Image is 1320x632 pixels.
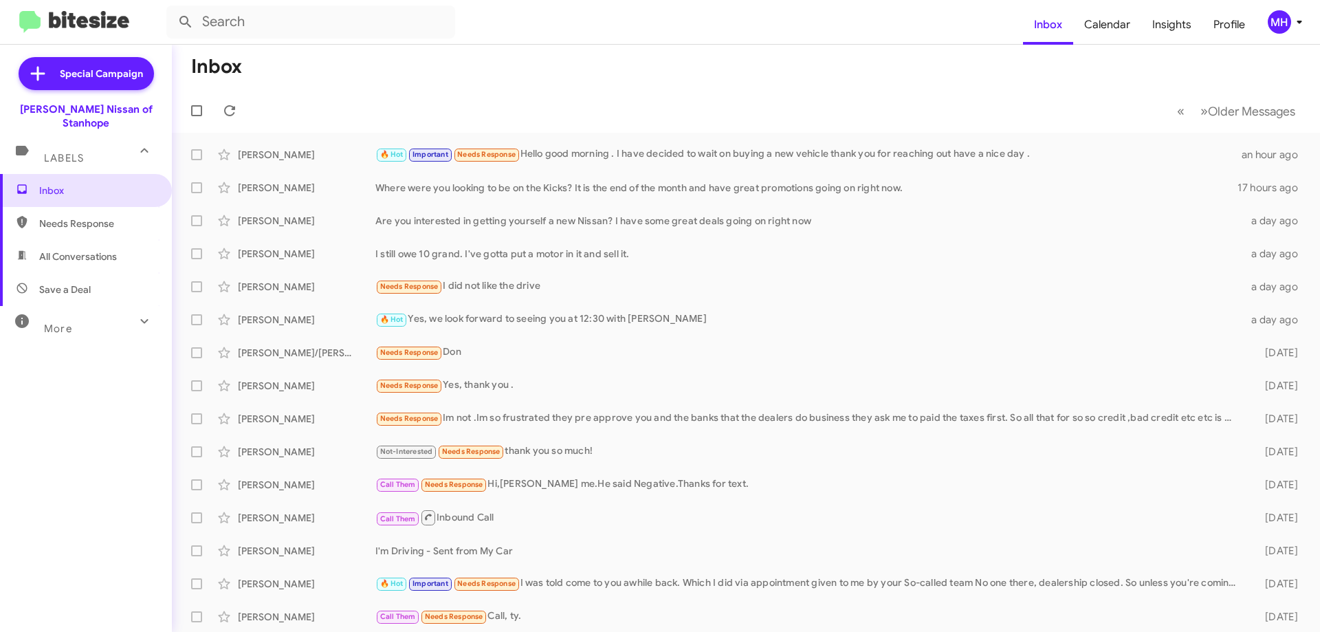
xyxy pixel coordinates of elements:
[1243,445,1309,459] div: [DATE]
[375,544,1243,558] div: I'm Driving - Sent from My Car
[238,511,375,525] div: [PERSON_NAME]
[238,412,375,426] div: [PERSON_NAME]
[238,379,375,393] div: [PERSON_NAME]
[1192,97,1303,125] button: Next
[19,57,154,90] a: Special Campaign
[412,579,448,588] span: Important
[238,247,375,261] div: [PERSON_NAME]
[380,282,439,291] span: Needs Response
[380,315,404,324] span: 🔥 Hot
[375,312,1243,327] div: Yes, we look forward to seeing you at 12:30 with [PERSON_NAME]
[1243,346,1309,360] div: [DATE]
[238,313,375,327] div: [PERSON_NAME]
[380,414,439,423] span: Needs Response
[238,148,375,162] div: [PERSON_NAME]
[238,577,375,591] div: [PERSON_NAME]
[1169,97,1193,125] button: Previous
[44,152,84,164] span: Labels
[375,444,1243,459] div: thank you so much!
[238,346,375,360] div: [PERSON_NAME]/[PERSON_NAME]
[380,381,439,390] span: Needs Response
[1243,214,1309,228] div: a day ago
[1169,97,1303,125] nav: Page navigation example
[238,544,375,558] div: [PERSON_NAME]
[1141,5,1202,45] a: Insights
[1243,577,1309,591] div: [DATE]
[1243,313,1309,327] div: a day ago
[380,447,433,456] span: Not-Interested
[39,250,117,263] span: All Conversations
[1237,181,1309,195] div: 17 hours ago
[238,478,375,492] div: [PERSON_NAME]
[375,214,1243,228] div: Are you interested in getting yourself a new Nissan? I have some great deals going on right now
[1200,102,1208,120] span: »
[1243,280,1309,294] div: a day ago
[39,217,156,230] span: Needs Response
[375,411,1243,426] div: Im not .Im so frustrated they pre approve you and the banks that the dealers do business they ask...
[1202,5,1256,45] a: Profile
[1242,148,1309,162] div: an hour ago
[380,514,416,523] span: Call Them
[39,184,156,197] span: Inbox
[166,6,455,39] input: Search
[380,348,439,357] span: Needs Response
[380,150,404,159] span: 🔥 Hot
[238,181,375,195] div: [PERSON_NAME]
[425,612,483,621] span: Needs Response
[375,509,1243,526] div: Inbound Call
[375,146,1242,162] div: Hello good morning . I have decided to wait on buying a new vehicle thank you for reaching out ha...
[1243,247,1309,261] div: a day ago
[425,480,483,489] span: Needs Response
[375,279,1243,294] div: I did not like the drive
[442,447,500,456] span: Needs Response
[1208,104,1295,119] span: Older Messages
[1243,511,1309,525] div: [DATE]
[191,56,242,78] h1: Inbox
[457,150,516,159] span: Needs Response
[412,150,448,159] span: Important
[1243,610,1309,624] div: [DATE]
[375,609,1243,624] div: Call, ty.
[39,283,91,296] span: Save a Deal
[1268,10,1291,34] div: MH
[1023,5,1073,45] a: Inbox
[1177,102,1185,120] span: «
[375,378,1243,393] div: Yes, thank you .
[380,612,416,621] span: Call Them
[60,67,143,80] span: Special Campaign
[238,445,375,459] div: [PERSON_NAME]
[238,214,375,228] div: [PERSON_NAME]
[375,477,1243,492] div: Hi,[PERSON_NAME] me.He said Negative.Thanks for text.
[1243,379,1309,393] div: [DATE]
[375,345,1243,360] div: Don
[238,280,375,294] div: [PERSON_NAME]
[375,181,1237,195] div: Where were you looking to be on the Kicks? It is the end of the month and have great promotions g...
[375,247,1243,261] div: I still owe 10 grand. I've gotta put a motor in it and sell it.
[44,323,72,335] span: More
[238,610,375,624] div: [PERSON_NAME]
[1243,478,1309,492] div: [DATE]
[1243,544,1309,558] div: [DATE]
[1073,5,1141,45] a: Calendar
[457,579,516,588] span: Needs Response
[380,579,404,588] span: 🔥 Hot
[1256,10,1305,34] button: MH
[1243,412,1309,426] div: [DATE]
[375,576,1243,591] div: I was told come to you awhile back. Which I did via appointment given to me by your So-called tea...
[380,480,416,489] span: Call Them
